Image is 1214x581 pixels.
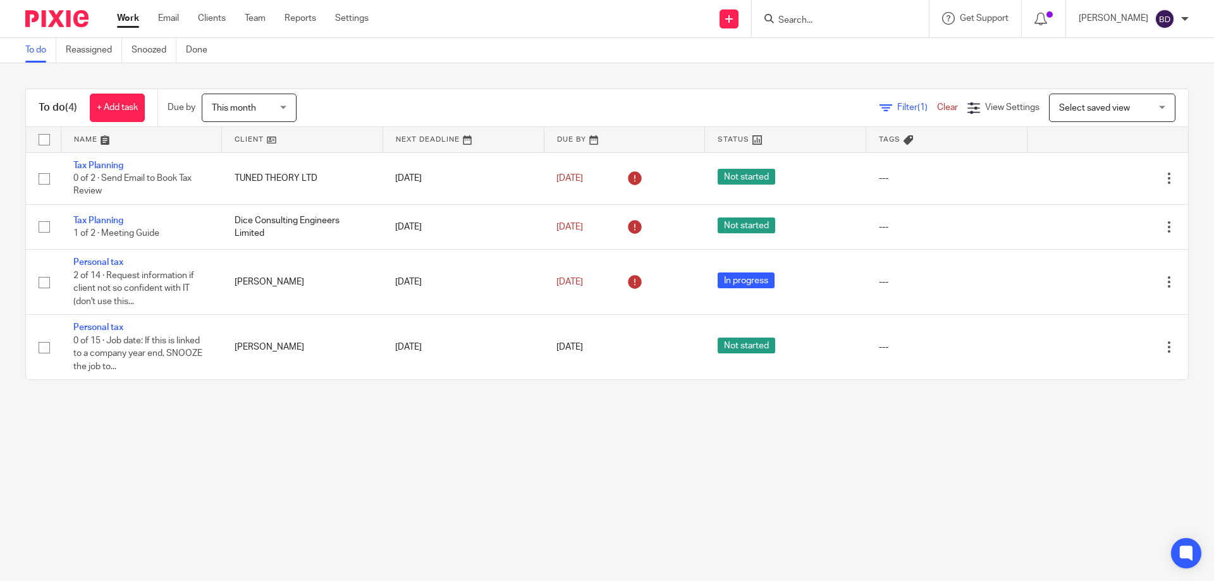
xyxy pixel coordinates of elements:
[556,223,583,231] span: [DATE]
[222,250,383,315] td: [PERSON_NAME]
[556,174,583,183] span: [DATE]
[879,172,1015,185] div: ---
[383,315,544,380] td: [DATE]
[25,38,56,63] a: To do
[879,276,1015,288] div: ---
[917,103,928,112] span: (1)
[117,12,139,25] a: Work
[66,38,122,63] a: Reassigned
[879,136,900,143] span: Tags
[73,271,194,306] span: 2 of 14 · Request information if client not so confident with IT (don't use this...
[718,338,775,353] span: Not started
[186,38,217,63] a: Done
[25,10,89,27] img: Pixie
[73,216,123,225] a: Tax Planning
[90,94,145,122] a: + Add task
[73,229,159,238] span: 1 of 2 · Meeting Guide
[937,103,958,112] a: Clear
[285,12,316,25] a: Reports
[556,343,583,352] span: [DATE]
[556,278,583,286] span: [DATE]
[897,103,937,112] span: Filter
[335,12,369,25] a: Settings
[73,174,192,196] span: 0 of 2 · Send Email to Book Tax Review
[39,101,77,114] h1: To do
[245,12,266,25] a: Team
[383,152,544,204] td: [DATE]
[960,14,1009,23] span: Get Support
[168,101,195,114] p: Due by
[985,103,1039,112] span: View Settings
[212,104,256,113] span: This month
[198,12,226,25] a: Clients
[1059,104,1130,113] span: Select saved view
[1155,9,1175,29] img: svg%3E
[65,102,77,113] span: (4)
[73,161,123,170] a: Tax Planning
[718,272,775,288] span: In progress
[383,250,544,315] td: [DATE]
[718,217,775,233] span: Not started
[132,38,176,63] a: Snoozed
[222,204,383,249] td: Dice Consulting Engineers Limited
[718,169,775,185] span: Not started
[879,221,1015,233] div: ---
[73,258,123,267] a: Personal tax
[222,315,383,380] td: [PERSON_NAME]
[1079,12,1148,25] p: [PERSON_NAME]
[158,12,179,25] a: Email
[777,15,891,27] input: Search
[222,152,383,204] td: TUNED THEORY LTD
[73,336,202,371] span: 0 of 15 · Job date: If this is linked to a company year end, SNOOZE the job to...
[879,341,1015,353] div: ---
[73,323,123,332] a: Personal tax
[383,204,544,249] td: [DATE]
